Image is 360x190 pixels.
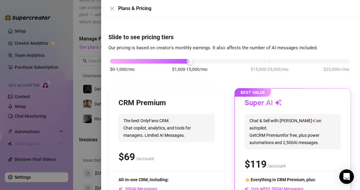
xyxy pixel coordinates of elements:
span: $1,000-15,000/mo [172,66,207,73]
h3: CRM Premium [118,98,166,108]
button: Close [108,5,116,12]
span: Our pricing is based on creator's monthly earnings. It also affects the number of AI messages inc... [108,45,318,50]
span: $25,000+/mo [323,66,349,73]
div: Open Intercom Messenger [339,169,354,184]
h3: Super AI [245,98,282,108]
span: $0-1,000/mo [110,66,135,73]
h4: Slide to see pricing tiers [108,33,353,41]
span: $ [118,151,135,163]
span: 👈 Everything in CRM Premium, plus: [245,177,316,182]
span: Chat & Sell with [PERSON_NAME] on autopilot. Get CRM Premium for free, plus power automations and... [245,114,341,149]
span: /account [267,163,286,169]
span: All-in-one CRM, including: [118,177,169,182]
span: close [110,6,115,11]
div: Plans & Pricing [118,5,353,12]
span: $15,000-25,000/mo [251,66,288,73]
span: The best OnlyFans CRM. Chat copilot, analytics, and tools for managers. Limited AI Messages. [118,114,215,142]
span: /account [136,156,154,161]
span: $ [245,158,266,170]
span: BEST VALUE [235,88,271,97]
